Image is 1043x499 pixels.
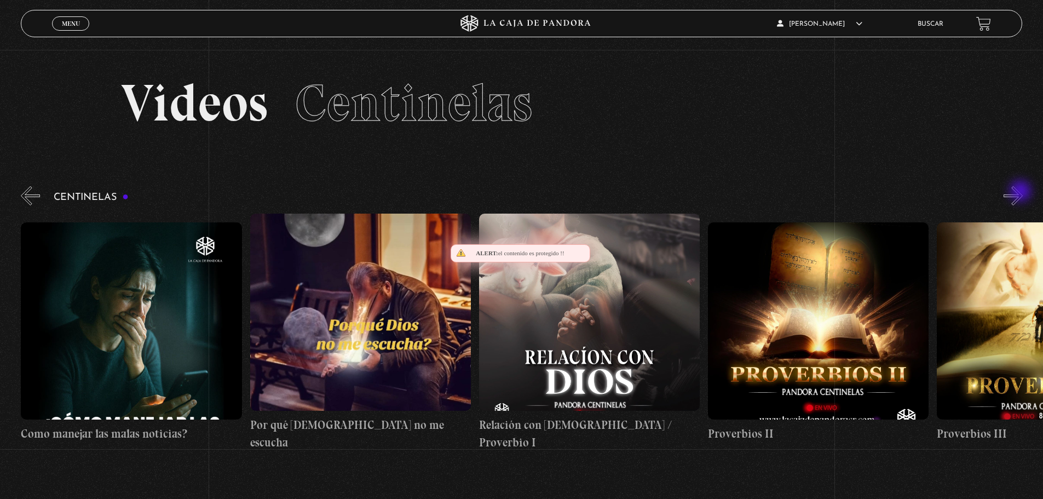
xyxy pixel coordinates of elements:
h3: Centinelas [54,192,129,203]
span: Centinelas [295,72,532,134]
a: Relación con [DEMOGRAPHIC_DATA] / Proverbio I [479,214,700,451]
button: Next [1004,186,1023,205]
button: Previous [21,186,40,205]
h4: Relación con [DEMOGRAPHIC_DATA] / Proverbio I [479,416,700,451]
a: Como manejar las malas noticias? [21,214,241,451]
a: Buscar [918,21,943,27]
h2: Videos [121,77,922,129]
span: Cerrar [58,30,84,37]
h4: Proverbios II [708,425,929,443]
a: Proverbios II [708,214,929,451]
span: [PERSON_NAME] [777,21,862,27]
a: View your shopping cart [976,16,991,31]
span: Alert: [476,250,498,256]
div: el contenido es protegido !! [451,244,590,262]
a: Por qué [DEMOGRAPHIC_DATA] no me escucha [250,214,471,451]
span: Menu [62,20,80,27]
h4: Como manejar las malas noticias? [21,425,241,443]
h4: Por qué [DEMOGRAPHIC_DATA] no me escucha [250,416,471,451]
